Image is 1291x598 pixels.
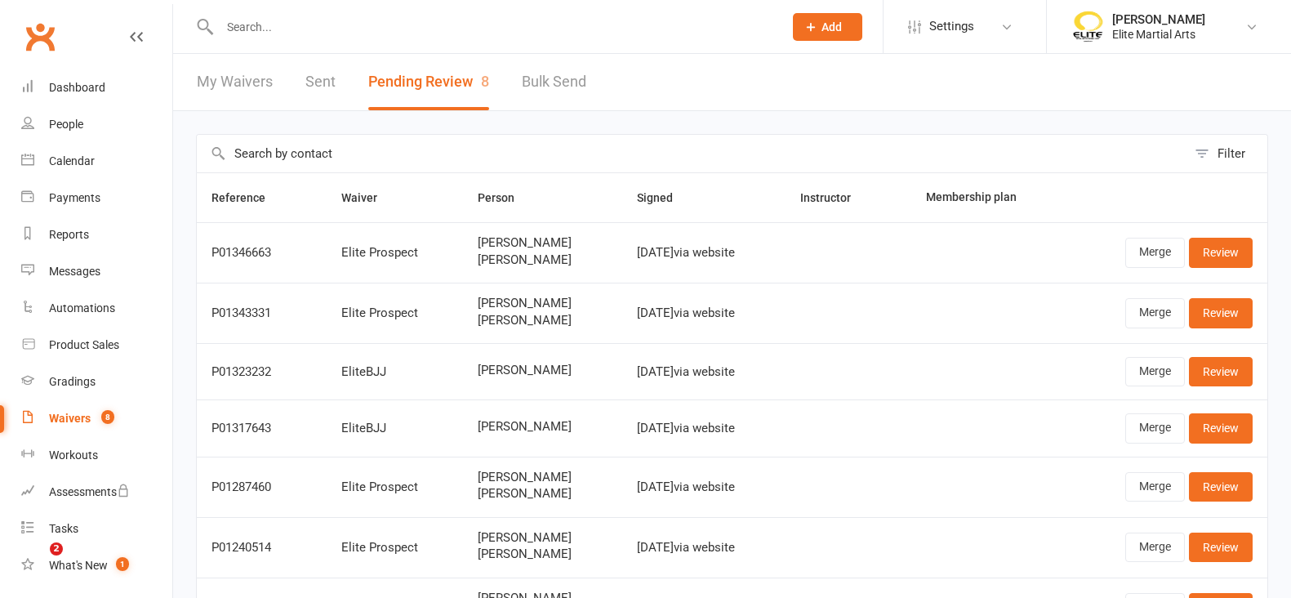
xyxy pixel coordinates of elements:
div: EliteBJJ [341,365,448,379]
a: Merge [1125,357,1185,386]
button: Add [793,13,862,41]
div: [DATE] via website [637,480,772,494]
button: Reference [211,188,283,208]
span: Instructor [800,191,869,204]
div: P01317643 [211,422,312,435]
div: Elite Prospect [341,306,448,320]
div: [DATE] via website [637,422,772,435]
a: Gradings [21,364,172,400]
div: Elite Martial Arts [1112,27,1205,42]
div: EliteBJJ [341,422,448,435]
button: Pending Review8 [368,54,489,110]
a: Merge [1125,298,1185,328]
a: Review [1189,472,1253,502]
a: Merge [1125,413,1185,443]
a: Review [1189,357,1253,386]
div: Elite Prospect [341,246,448,260]
span: 8 [481,73,489,90]
a: Payments [21,180,172,216]
a: People [21,106,172,143]
div: P01240514 [211,541,312,555]
div: Reports [49,228,89,241]
img: thumb_image1508806937.png [1071,11,1104,43]
span: 1 [116,557,129,571]
span: [PERSON_NAME] [478,364,607,377]
span: [PERSON_NAME] [478,253,607,267]
div: Elite Prospect [341,541,448,555]
button: Instructor [800,188,869,208]
div: Assessments [49,485,130,498]
div: Filter [1218,144,1245,163]
span: [PERSON_NAME] [478,547,607,561]
div: Product Sales [49,338,119,351]
div: Tasks [49,522,78,535]
div: P01287460 [211,480,312,494]
a: Merge [1125,533,1185,562]
a: Messages [21,253,172,290]
span: [PERSON_NAME] [478,471,607,484]
div: Automations [49,301,115,315]
a: Calendar [21,143,172,180]
div: What's New [49,559,108,572]
input: Search by contact [197,135,1186,172]
a: What's New1 [21,547,172,584]
button: Filter [1186,135,1267,172]
th: Membership plan [911,173,1066,222]
div: P01346663 [211,246,312,260]
div: P01343331 [211,306,312,320]
span: [PERSON_NAME] [478,420,607,434]
span: Reference [211,191,283,204]
div: Calendar [49,154,95,167]
div: [PERSON_NAME] [1112,12,1205,27]
span: [PERSON_NAME] [478,236,607,250]
a: Merge [1125,238,1185,267]
input: Search... [215,16,772,38]
a: Sent [305,54,336,110]
a: Clubworx [20,16,60,57]
button: Waiver [341,188,395,208]
a: Product Sales [21,327,172,364]
a: Waivers 8 [21,400,172,437]
div: Workouts [49,448,98,462]
div: Waivers [49,412,91,425]
div: Messages [49,265,100,278]
span: Add [821,20,842,33]
a: Reports [21,216,172,253]
div: [DATE] via website [637,365,772,379]
div: Payments [49,191,100,204]
a: Review [1189,238,1253,267]
a: Merge [1125,472,1185,502]
button: Signed [637,188,691,208]
span: [PERSON_NAME] [478,531,607,545]
a: Assessments [21,474,172,511]
span: Signed [637,191,691,204]
div: Dashboard [49,81,105,94]
span: 2 [50,542,63,556]
div: P01323232 [211,365,312,379]
span: Settings [929,8,974,45]
span: Person [478,191,532,204]
iframe: Intercom live chat [16,542,56,582]
a: Automations [21,290,172,327]
span: [PERSON_NAME] [478,487,607,501]
span: [PERSON_NAME] [478,297,607,310]
div: [DATE] via website [637,306,772,320]
a: My Waivers [197,54,273,110]
div: Gradings [49,375,96,388]
span: [PERSON_NAME] [478,314,607,328]
a: Review [1189,533,1253,562]
div: [DATE] via website [637,246,772,260]
a: Review [1189,298,1253,328]
a: Bulk Send [522,54,586,110]
a: Workouts [21,437,172,474]
div: Elite Prospect [341,480,448,494]
div: People [49,118,83,131]
span: Waiver [341,191,395,204]
button: Person [478,188,532,208]
div: [DATE] via website [637,541,772,555]
span: 8 [101,410,114,424]
a: Dashboard [21,69,172,106]
a: Review [1189,413,1253,443]
a: Tasks [21,511,172,547]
